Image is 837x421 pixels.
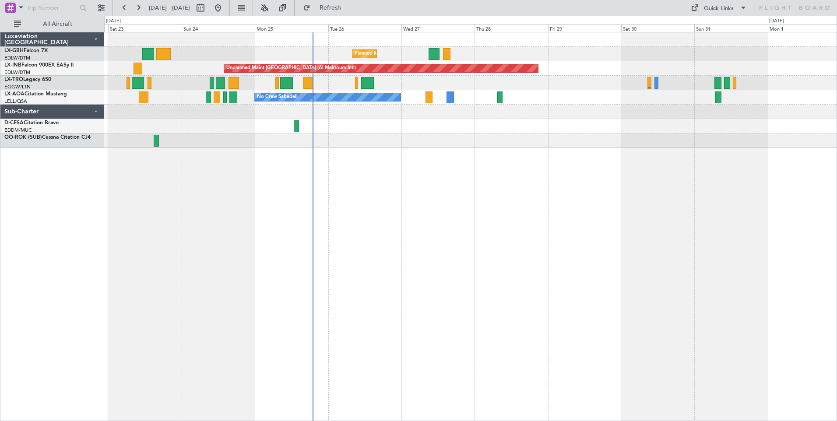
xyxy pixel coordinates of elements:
div: Quick Links [704,4,734,13]
a: EDLW/DTM [4,69,30,76]
span: [DATE] - [DATE] [149,4,190,12]
span: LX-INB [4,63,21,68]
button: All Aircraft [10,17,95,31]
div: Sun 31 [694,24,767,32]
a: D-CESACitation Bravo [4,120,59,126]
a: LX-AOACitation Mustang [4,91,67,97]
input: Trip Number [27,1,77,14]
a: OO-ROK (SUB)Cessna Citation CJ4 [4,135,91,140]
div: [DATE] [769,18,784,25]
a: LX-INBFalcon 900EX EASy II [4,63,74,68]
span: Refresh [312,5,349,11]
div: No Crew Sabadell [257,91,298,104]
div: Mon 25 [255,24,328,32]
div: Wed 27 [401,24,475,32]
div: Planned Maint Nice ([GEOGRAPHIC_DATA]) [355,47,452,60]
div: Sun 24 [182,24,255,32]
div: Sat 30 [621,24,694,32]
span: OO-ROK (SUB) [4,135,42,140]
a: EDDM/MUC [4,127,32,133]
button: Quick Links [686,1,751,15]
div: [DATE] [106,18,121,25]
a: LX-TROLegacy 650 [4,77,51,82]
a: LELL/QSA [4,98,27,105]
button: Refresh [299,1,352,15]
div: Fri 29 [548,24,621,32]
span: All Aircraft [23,21,92,27]
span: D-CESA [4,120,24,126]
span: LX-AOA [4,91,25,97]
a: EDLW/DTM [4,55,30,61]
div: Unplanned Maint [GEOGRAPHIC_DATA] (Al Maktoum Intl) [226,62,356,75]
span: LX-TRO [4,77,23,82]
a: EGGW/LTN [4,84,31,90]
a: LX-GBHFalcon 7X [4,48,48,53]
div: Tue 26 [328,24,401,32]
div: Sat 23 [108,24,181,32]
span: LX-GBH [4,48,24,53]
div: Thu 28 [475,24,548,32]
